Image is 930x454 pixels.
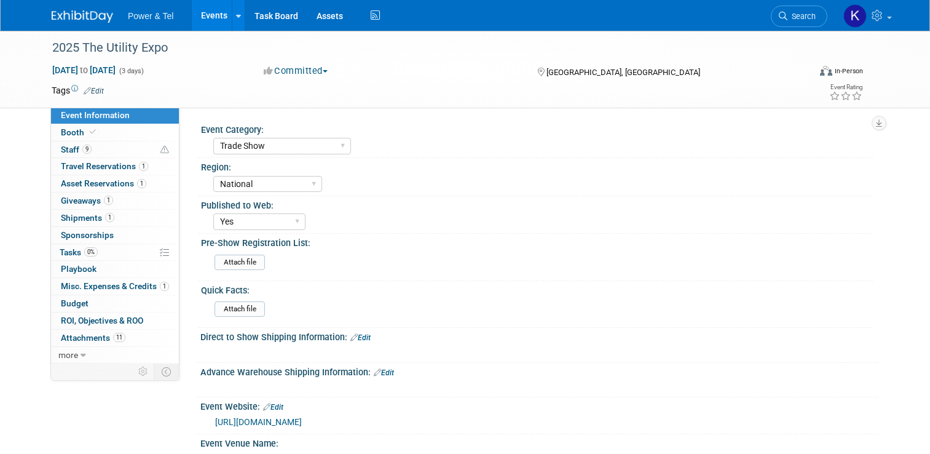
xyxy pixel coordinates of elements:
[771,6,827,27] a: Search
[52,84,104,97] td: Tags
[787,12,816,21] span: Search
[51,158,179,175] a: Travel Reservations1
[834,66,863,76] div: In-Person
[61,161,148,171] span: Travel Reservations
[133,364,154,380] td: Personalize Event Tab Strip
[51,295,179,312] a: Budget
[61,264,97,274] span: Playbook
[61,178,146,188] span: Asset Reservations
[61,316,143,325] span: ROI, Objectives & ROO
[137,179,146,188] span: 1
[51,175,179,192] a: Asset Reservations1
[118,67,144,75] span: (3 days)
[743,64,863,82] div: Event Format
[215,417,302,427] a: [URL][DOMAIN_NAME]
[61,281,169,291] span: Misc. Expenses & Credits
[84,87,104,95] a: Edit
[51,278,179,295] a: Misc. Expenses & Credits1
[201,158,873,173] div: Region:
[61,213,114,223] span: Shipments
[51,313,179,329] a: ROI, Objectives & ROO
[263,403,283,412] a: Edit
[128,11,173,21] span: Power & Tel
[200,363,878,379] div: Advance Warehouse Shipping Information:
[51,330,179,346] a: Attachments11
[201,234,873,249] div: Pre-Show Registration List:
[201,121,873,136] div: Event Category:
[48,37,794,59] div: 2025 The Utility Expo
[84,247,98,257] span: 0%
[154,364,179,380] td: Toggle Event Tabs
[60,247,98,257] span: Tasks
[51,107,179,124] a: Event Information
[52,65,116,76] span: [DATE] [DATE]
[61,110,130,120] span: Event Information
[843,4,867,28] img: Kelley Hood
[113,333,125,342] span: 11
[78,65,90,75] span: to
[51,244,179,261] a: Tasks0%
[51,227,179,244] a: Sponsorships
[51,124,179,141] a: Booth
[829,84,862,90] div: Event Rating
[61,127,98,137] span: Booth
[200,328,878,344] div: Direct to Show Shipping Information:
[51,141,179,158] a: Staff9
[90,129,96,135] i: Booth reservation complete
[259,65,333,78] button: Committed
[61,230,114,240] span: Sponsorships
[374,368,394,377] a: Edit
[51,347,179,364] a: more
[51,193,179,209] a: Giveaways1
[201,196,873,212] div: Published to Web:
[61,196,113,205] span: Giveaways
[139,162,148,171] span: 1
[104,196,113,205] span: 1
[350,333,371,342] a: Edit
[200,397,878,413] div: Event Website:
[201,281,873,297] div: Quick Facts:
[51,261,179,277] a: Playbook
[61,333,125,343] span: Attachments
[546,68,700,77] span: [GEOGRAPHIC_DATA], [GEOGRAPHIC_DATA]
[61,298,89,308] span: Budget
[105,213,114,222] span: 1
[820,66,832,76] img: Format-Inperson.png
[51,210,179,226] a: Shipments1
[160,282,169,291] span: 1
[200,434,878,450] div: Event Venue Name:
[58,350,78,360] span: more
[52,10,113,23] img: ExhibitDay
[82,145,92,154] span: 9
[61,145,92,154] span: Staff
[160,145,169,156] span: Potential Scheduling Conflict -- at least one attendee is tagged in another overlapping event.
